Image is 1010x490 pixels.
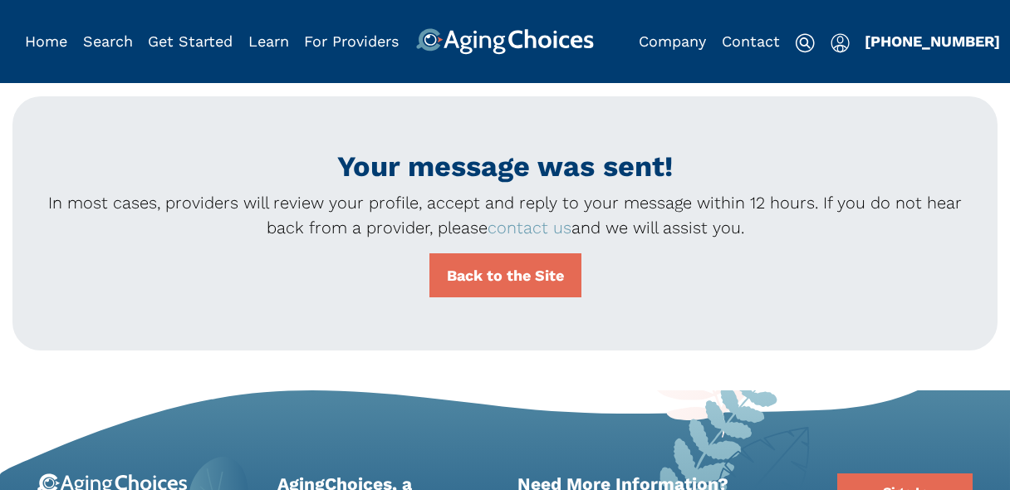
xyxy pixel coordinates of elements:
[488,218,571,238] a: contact us
[39,190,971,240] p: In most cases, providers will review your profile, accept and reply to your message within 12 hou...
[83,32,133,50] a: Search
[416,28,594,55] img: AgingChoices
[831,33,850,53] img: user-icon.svg
[722,32,780,50] a: Contact
[148,32,233,50] a: Get Started
[795,33,815,53] img: search-icon.svg
[25,32,67,50] a: Home
[304,32,399,50] a: For Providers
[248,32,289,50] a: Learn
[39,149,971,184] h1: Your message was sent!
[831,28,850,55] div: Popover trigger
[865,32,1000,50] a: [PHONE_NUMBER]
[639,32,706,50] a: Company
[83,28,133,55] div: Popover trigger
[429,253,581,297] a: Back to the Site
